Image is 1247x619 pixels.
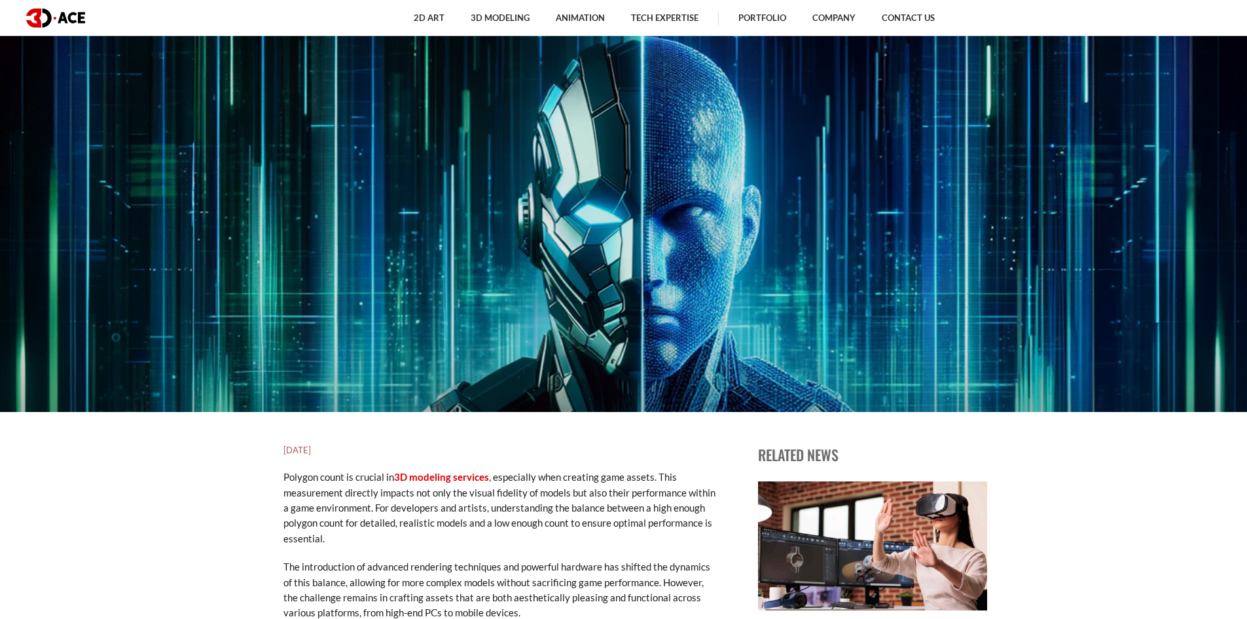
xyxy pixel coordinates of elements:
p: Polygon count is crucial in , especially when creating game assets. This measurement directly imp... [283,470,715,546]
h5: [DATE] [283,443,715,457]
p: Related news [758,443,987,466]
img: blog post image [758,481,987,610]
img: logo dark [26,9,85,28]
a: 3D modeling services [394,471,489,483]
